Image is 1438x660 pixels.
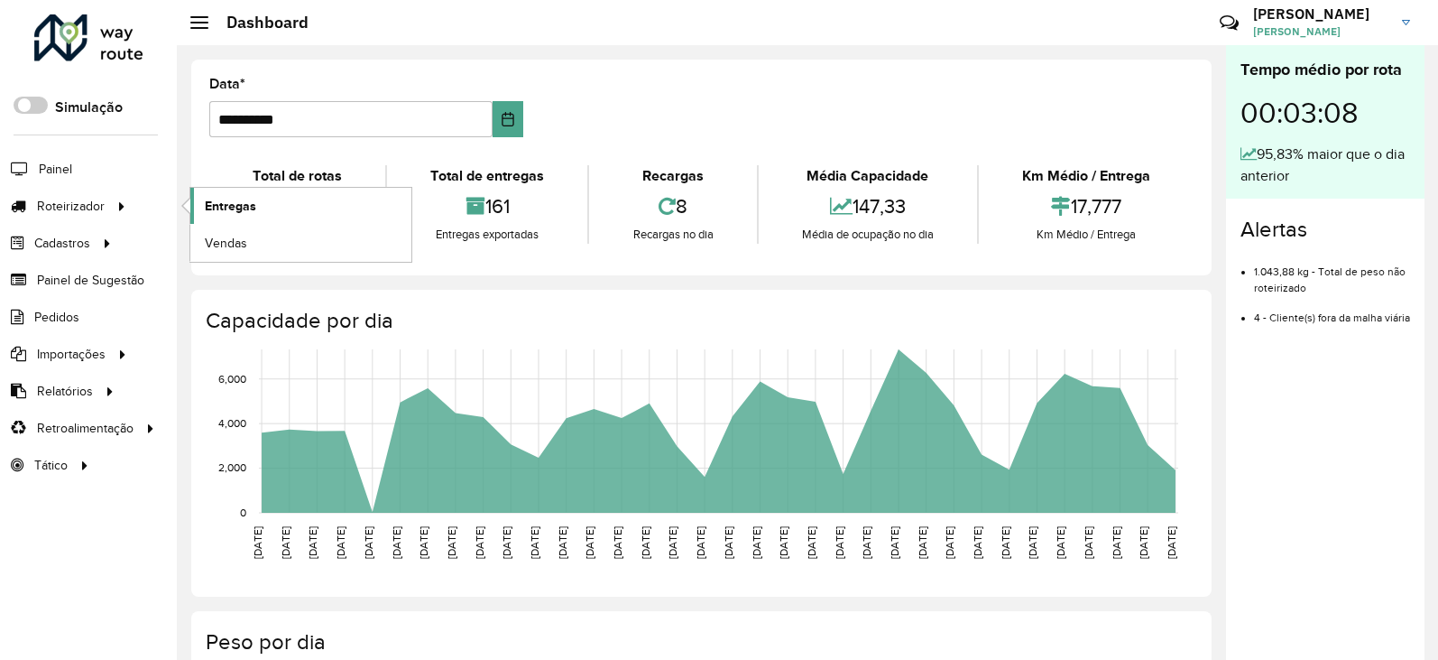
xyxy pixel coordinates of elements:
text: [DATE] [280,526,291,559]
text: [DATE] [391,526,402,559]
text: [DATE] [667,526,678,559]
div: Total de rotas [214,165,381,187]
text: [DATE] [252,526,263,559]
span: Vendas [205,234,247,253]
span: Importações [37,345,106,364]
text: [DATE] [363,526,374,559]
span: Cadastros [34,234,90,253]
span: Pedidos [34,308,79,327]
h4: Peso por dia [206,629,1194,655]
div: Total de entregas [392,165,583,187]
li: 4 - Cliente(s) fora da malha viária [1254,296,1410,326]
span: Relatórios [37,382,93,401]
h2: Dashboard [208,13,309,33]
div: Km Médio / Entrega [983,165,1189,187]
text: [DATE] [1111,526,1122,559]
span: Painel [39,160,72,179]
span: Retroalimentação [37,419,134,438]
span: Tático [34,456,68,475]
span: Entregas [205,197,256,216]
h4: Alertas [1240,217,1410,243]
div: Km Médio / Entrega [983,226,1189,244]
text: 0 [240,507,246,518]
text: [DATE] [1027,526,1038,559]
text: [DATE] [1138,526,1149,559]
text: [DATE] [584,526,595,559]
text: [DATE] [557,526,568,559]
text: [DATE] [474,526,485,559]
text: [DATE] [972,526,983,559]
text: [DATE] [335,526,346,559]
h4: Capacidade por dia [206,308,1194,334]
text: [DATE] [723,526,734,559]
text: [DATE] [501,526,512,559]
a: Vendas [190,225,411,261]
span: Roteirizador [37,197,105,216]
div: Recargas [594,165,751,187]
text: [DATE] [861,526,872,559]
a: Contato Rápido [1210,4,1249,42]
span: Painel de Sugestão [37,271,144,290]
text: [DATE] [446,526,457,559]
text: [DATE] [944,526,955,559]
div: Entregas exportadas [392,226,583,244]
text: [DATE] [834,526,845,559]
text: 4,000 [218,417,246,429]
text: [DATE] [806,526,817,559]
text: [DATE] [640,526,651,559]
div: 147,33 [763,187,972,226]
div: Recargas no dia [594,226,751,244]
text: [DATE] [307,526,318,559]
label: Simulação [55,97,123,118]
div: Média Capacidade [763,165,972,187]
text: [DATE] [529,526,540,559]
h3: [PERSON_NAME] [1253,5,1388,23]
text: [DATE] [612,526,623,559]
text: [DATE] [1000,526,1011,559]
text: [DATE] [1055,526,1066,559]
div: 95,83% maior que o dia anterior [1240,144,1410,187]
text: 6,000 [218,373,246,385]
text: [DATE] [751,526,762,559]
div: 161 [392,187,583,226]
div: Média de ocupação no dia [763,226,972,244]
div: 00:03:08 [1240,82,1410,144]
div: Tempo médio por rota [1240,58,1410,82]
text: [DATE] [917,526,928,559]
text: [DATE] [695,526,706,559]
div: Críticas? Dúvidas? Elogios? Sugestões? Entre em contato conosco! [1004,5,1193,54]
li: 1.043,88 kg - Total de peso não roteirizado [1254,250,1410,296]
text: [DATE] [1166,526,1177,559]
text: 2,000 [218,462,246,474]
text: [DATE] [889,526,900,559]
text: [DATE] [418,526,429,559]
span: [PERSON_NAME] [1253,23,1388,40]
a: Entregas [190,188,411,224]
text: [DATE] [1083,526,1094,559]
label: Data [209,73,245,95]
text: [DATE] [778,526,789,559]
div: 17,777 [983,187,1189,226]
div: 8 [594,187,751,226]
button: Choose Date [493,101,523,137]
